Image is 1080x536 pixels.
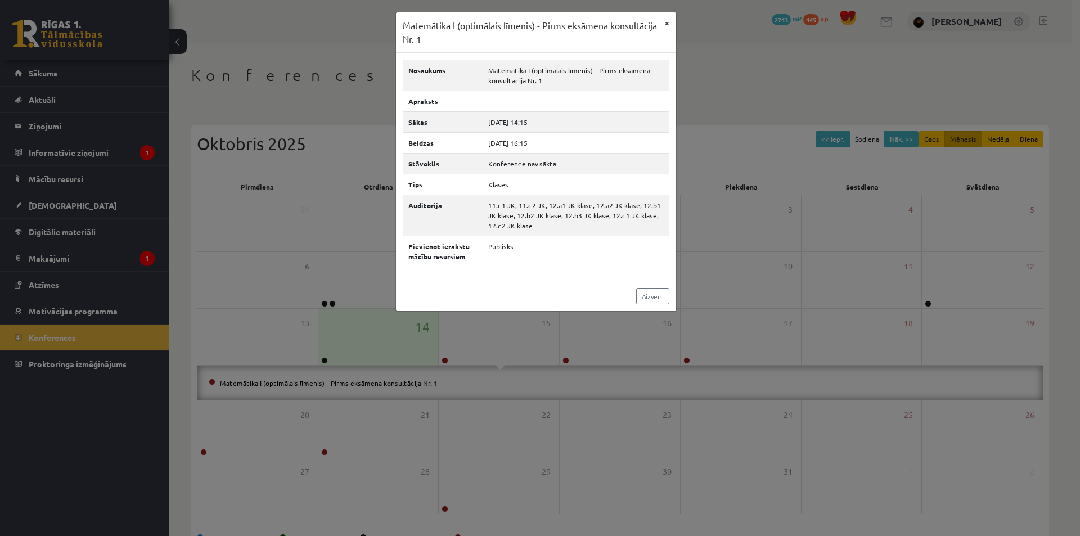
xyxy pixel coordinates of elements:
th: Stāvoklis [403,154,483,174]
th: Beidzas [403,133,483,154]
th: Apraksts [403,91,483,112]
td: Klases [483,174,669,195]
th: Auditorija [403,195,483,236]
td: Matemātika I (optimālais līmenis) - Pirms eksāmena konsultācija Nr. 1 [483,60,669,91]
td: [DATE] 16:15 [483,133,669,154]
button: × [658,12,676,34]
td: 11.c1 JK, 11.c2 JK, 12.a1 JK klase, 12.a2 JK klase, 12.b1 JK klase, 12.b2 JK klase, 12.b3 JK klas... [483,195,669,236]
th: Sākas [403,112,483,133]
td: [DATE] 14:15 [483,112,669,133]
td: Publisks [483,236,669,267]
td: Konference nav sākta [483,154,669,174]
h3: Matemātika I (optimālais līmenis) - Pirms eksāmena konsultācija Nr. 1 [403,19,658,46]
th: Pievienot ierakstu mācību resursiem [403,236,483,267]
a: Aizvērt [636,288,669,304]
th: Nosaukums [403,60,483,91]
th: Tips [403,174,483,195]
